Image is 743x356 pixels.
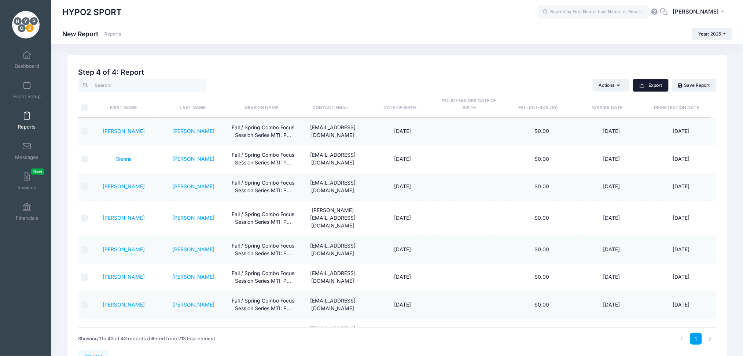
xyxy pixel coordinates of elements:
td: [EMAIL_ADDRESS][DOMAIN_NAME] [298,236,368,263]
h2: Step 4 of 4: Report [78,68,717,77]
a: [PERSON_NAME] [172,156,214,162]
td: [EMAIL_ADDRESS][PERSON_NAME][DOMAIN_NAME] [298,319,368,354]
td: [DATE] [577,118,647,145]
a: Financials [10,199,44,225]
span: Fall / Spring Combo Focus Session Series MTI: Practices (Level One & Two) - Mondays at 5:30pm PT [232,297,295,311]
span: [DATE] [394,301,411,308]
td: [DATE] [647,201,716,236]
span: Invoices [18,185,36,191]
td: [DATE] [647,319,716,354]
a: [PERSON_NAME] [103,301,145,308]
th: First Name: activate to sort column ascending [89,92,158,118]
span: [DATE] [394,246,411,252]
th: Policyholder Date of Birth: activate to sort column ascending [435,92,504,118]
td: [DATE] [577,173,647,201]
td: [EMAIL_ADDRESS][DOMAIN_NAME] [298,264,368,291]
span: $0.00 [535,128,549,134]
td: [DATE] [647,173,716,201]
th: Waiver Date: activate to sort column ascending [573,92,642,118]
span: Fall / Spring Combo Focus Session Series MTI: Practices (Level One & Two) - Mondays at 5:30pm PT [232,179,295,193]
span: Financials [16,215,38,221]
a: 1 [690,333,702,345]
td: [DATE] [577,264,647,291]
span: $0.00 [535,274,549,280]
td: [DATE] [647,264,716,291]
a: Reports [104,31,121,37]
td: [DATE] [577,145,647,173]
a: Messages [10,138,44,164]
a: InvoicesNew [10,168,44,194]
span: $0.00 [535,183,549,189]
td: [EMAIL_ADDRESS][DOMAIN_NAME] [298,145,368,173]
input: Search by First Name, Last Name, or Email... [538,5,648,19]
span: Fall / Spring Combo Focus Session Series MTI: Practices (Level One & Two) - Mondays at 5:30pm PT [232,211,295,225]
td: [EMAIL_ADDRESS][DOMAIN_NAME] [298,173,368,201]
img: HYPO2 SPORT [12,11,40,38]
a: Sienna [116,156,132,162]
th: Session Name: activate to sort column ascending [227,92,297,118]
span: $0.00 [535,301,549,308]
a: [PERSON_NAME] [172,215,214,221]
td: [DATE] [577,291,647,319]
span: Dashboard [15,63,39,69]
h1: HYPO2 SPORT [62,4,122,21]
td: [DATE] [577,236,647,263]
span: Event Setup [13,93,41,100]
th: FALL50 (-$45.00): activate to sort column ascending [504,92,573,118]
th: Contact Email: activate to sort column ascending [296,92,365,118]
td: [DATE] [577,319,647,354]
button: Actions [593,79,629,92]
a: [PERSON_NAME] [103,128,145,134]
a: Save Report [672,79,717,92]
a: [PERSON_NAME] [103,215,145,221]
span: Messages [15,154,38,160]
td: [EMAIL_ADDRESS][DOMAIN_NAME] [298,291,368,319]
span: [DATE] [394,156,411,162]
th: Last Name: activate to sort column ascending [158,92,227,118]
button: [PERSON_NAME] [668,4,732,21]
span: [PERSON_NAME] [673,8,719,16]
td: [PERSON_NAME][EMAIL_ADDRESS][DOMAIN_NAME] [298,201,368,236]
span: Year: 2025 [699,31,721,37]
td: [DATE] [647,236,716,263]
th: Date of Birth: activate to sort column ascending [365,92,435,118]
h1: New Report [62,30,121,38]
a: [PERSON_NAME] [103,246,145,252]
button: Year: 2025 [692,28,732,40]
span: Fall / Spring Combo Focus Session Series MTI: Practices (Level One & Two) - Mondays at 5:30pm PT [232,242,295,256]
th: Registration Date: activate to sort column ascending [642,92,711,118]
td: [DATE] [577,201,647,236]
a: Dashboard [10,47,44,73]
span: Fall / Spring Combo Focus Session Series MTI: Practices (Level One & Two) - Mondays at 5:30pm PT [232,152,295,166]
span: Reports [18,124,36,130]
div: Showing 1 to 43 of 43 records (filtered from 213 total entries) [78,330,215,347]
span: [DATE] [394,183,411,189]
span: $0.00 [535,156,549,162]
a: [PERSON_NAME] [172,301,214,308]
a: [PERSON_NAME] [103,183,145,189]
span: $0.00 [535,246,549,252]
a: [PERSON_NAME] [103,274,145,280]
button: Export [633,79,669,92]
a: [PERSON_NAME] [172,274,214,280]
span: Fall / Spring Combo Focus Session Series MTI: Practices (Level One & Two) - Mondays at 5:30pm PT [232,124,295,138]
input: Search [78,79,206,92]
a: Reports [10,108,44,133]
span: [DATE] [394,215,411,221]
a: [PERSON_NAME] [172,128,214,134]
span: New [31,168,44,175]
a: Event Setup [10,77,44,103]
a: [PERSON_NAME] [172,183,214,189]
span: $0.00 [535,215,549,221]
td: [DATE] [647,291,716,319]
td: [EMAIL_ADDRESS][DOMAIN_NAME] [298,118,368,145]
td: [DATE] [647,145,716,173]
td: [DATE] [647,118,716,145]
a: [PERSON_NAME] [172,246,214,252]
span: [DATE] [394,274,411,280]
span: [DATE] [394,128,411,134]
span: Fall / Spring Combo Focus Session Series MTI: Practices (Level One & Two) - Mondays at 5:30pm PT [232,270,295,284]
